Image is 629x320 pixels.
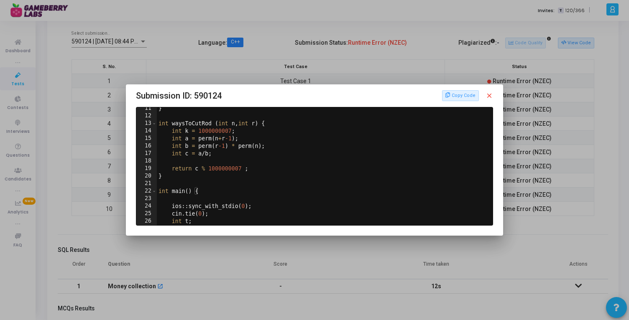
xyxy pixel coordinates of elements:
[136,180,157,188] div: 21
[136,142,157,150] div: 16
[136,225,157,233] div: 27
[136,210,157,218] div: 25
[136,112,157,120] div: 12
[136,203,157,210] div: 24
[136,173,157,180] div: 20
[136,157,157,165] div: 18
[486,92,493,99] mat-icon: close
[136,195,157,203] div: 23
[136,120,157,127] div: 13
[136,105,157,112] div: 11
[136,89,222,102] span: Submission ID: 590124
[136,165,157,173] div: 19
[136,218,157,225] div: 26
[136,188,157,195] div: 22
[442,90,479,101] button: Copy Code
[136,135,157,142] div: 15
[136,127,157,135] div: 14
[136,150,157,157] div: 17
